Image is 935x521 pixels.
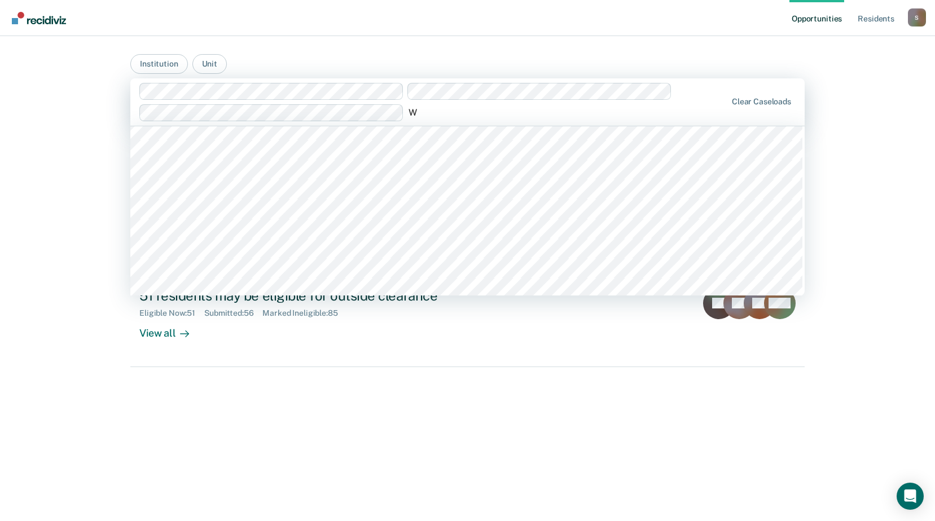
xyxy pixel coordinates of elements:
div: S [908,8,926,27]
button: Profile dropdown button [908,8,926,27]
div: Open Intercom Messenger [897,483,924,510]
div: 51 residents may be eligible for outside clearance [139,288,535,304]
a: 51 residents may be eligible for outside clearanceEligible Now:51Submitted:56Marked Ineligible:85... [130,279,805,367]
div: Eligible Now : 51 [139,308,204,318]
button: Institution [130,54,187,74]
div: Marked Ineligible : 85 [262,308,346,318]
button: Unit [192,54,227,74]
div: Submitted : 56 [204,308,262,318]
img: Recidiviz [12,12,66,24]
div: Clear caseloads [732,97,791,107]
div: View all [139,317,203,339]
